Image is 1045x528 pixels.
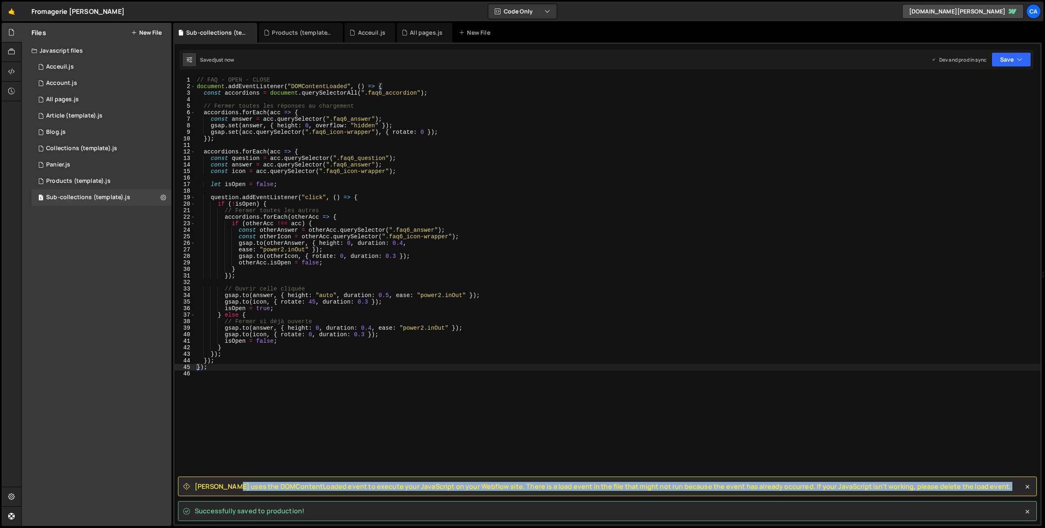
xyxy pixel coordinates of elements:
div: 15942/45240.js [31,189,171,206]
div: 15942/43692.js [31,124,171,140]
div: 32 [175,279,196,286]
div: Panier.js [46,161,70,169]
div: 15942/43215.js [31,140,171,157]
div: 18 [175,188,196,194]
div: 41 [175,338,196,344]
div: 36 [175,305,196,312]
div: 3 [175,90,196,96]
div: Saved [200,56,234,63]
div: Blog.js [46,129,66,136]
div: 27 [175,246,196,253]
div: 33 [175,286,196,292]
div: 44 [175,357,196,364]
div: 7 [175,116,196,122]
div: 20 [175,201,196,207]
div: 15942/43077.js [31,75,171,91]
div: 16 [175,175,196,181]
div: Products (template).js [46,177,111,185]
div: 21 [175,207,196,214]
div: 22 [175,214,196,220]
div: 35 [175,299,196,305]
div: 15942/42597.js [31,91,171,108]
div: 8 [175,122,196,129]
div: 40 [175,331,196,338]
div: 26 [175,240,196,246]
div: 23 [175,220,196,227]
div: 17 [175,181,196,188]
button: New File [131,29,162,36]
div: Sub-collections (template).js [46,194,130,201]
div: 43 [175,351,196,357]
div: Fromagerie [PERSON_NAME] [31,7,125,16]
div: All pages.js [46,96,79,103]
div: Sub-collections (template).js [186,29,247,37]
a: Ca [1026,4,1041,19]
div: 2 [175,83,196,90]
div: 5 [175,103,196,109]
div: Dev and prod in sync [931,56,987,63]
h2: Files [31,28,46,37]
div: Collections (template).js [46,145,117,152]
div: 15942/42794.js [31,173,171,189]
div: 31 [175,273,196,279]
div: 15942/43698.js [31,108,171,124]
div: Article (template).js [46,112,102,120]
div: Account.js [46,80,77,87]
div: 13 [175,155,196,162]
span: Successfully saved to production! [195,506,305,515]
div: 6 [175,109,196,116]
div: 19 [175,194,196,201]
div: 1 [175,77,196,83]
button: Save [992,52,1031,67]
div: 29 [175,260,196,266]
div: just now [215,56,234,63]
div: 14 [175,162,196,168]
div: 45 [175,364,196,370]
div: 46 [175,370,196,377]
div: 39 [175,325,196,331]
div: 10 [175,135,196,142]
a: 🤙 [2,2,22,21]
div: 12 [175,149,196,155]
div: 38 [175,318,196,325]
div: 15 [175,168,196,175]
div: 15942/43053.js [31,157,171,173]
span: 1 [38,195,43,202]
div: 37 [175,312,196,318]
div: 11 [175,142,196,149]
button: Code Only [488,4,557,19]
div: 4 [175,96,196,103]
div: 25 [175,233,196,240]
a: [DOMAIN_NAME][PERSON_NAME] [902,4,1024,19]
div: 24 [175,227,196,233]
div: Acceuil.js [358,29,386,37]
div: All pages.js [410,29,442,37]
div: Acceuil.js [46,63,74,71]
div: 9 [175,129,196,135]
div: 28 [175,253,196,260]
span: [PERSON_NAME] uses the DOMContentLoaded event to execute your JavaScript on your Webflow site. Th... [195,482,1011,491]
div: Javascript files [22,42,171,59]
div: 30 [175,266,196,273]
div: New File [459,29,493,37]
div: Products (template).js [272,29,333,37]
div: 42 [175,344,196,351]
div: 34 [175,292,196,299]
div: 15942/42598.js [31,59,171,75]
